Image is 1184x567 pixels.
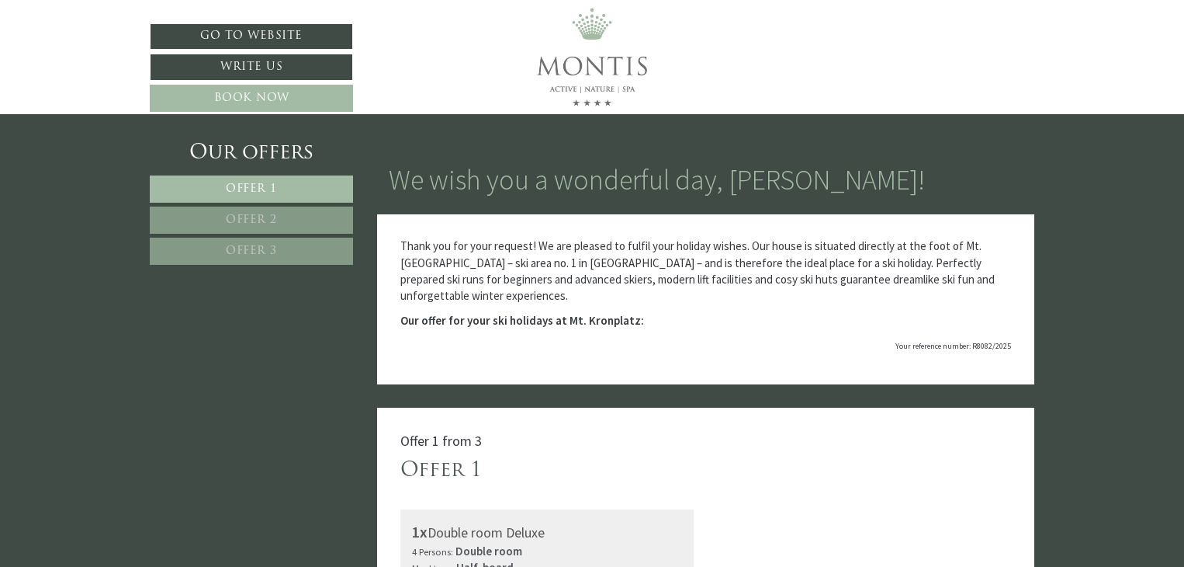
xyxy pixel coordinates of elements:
[412,545,453,558] small: 4 Persons:
[226,245,277,257] span: Offer 3
[455,544,522,558] b: Double room
[412,521,683,544] div: Double room Deluxe
[895,341,1011,351] span: Your reference number: R8082/2025
[389,165,925,196] h1: We wish you a wonderful day, [PERSON_NAME]!
[150,139,353,168] div: Our offers
[226,214,277,226] span: Offer 2
[412,522,428,541] b: 1x
[400,313,644,328] strong: Our offer for your ski holidays at Mt. Kronplatz:
[400,432,482,450] span: Offer 1 from 3
[226,183,277,195] span: Offer 1
[400,238,1012,304] p: Thank you for your request! We are pleased to fulfil your holiday wishes. Our house is situated d...
[400,457,482,485] div: Offer 1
